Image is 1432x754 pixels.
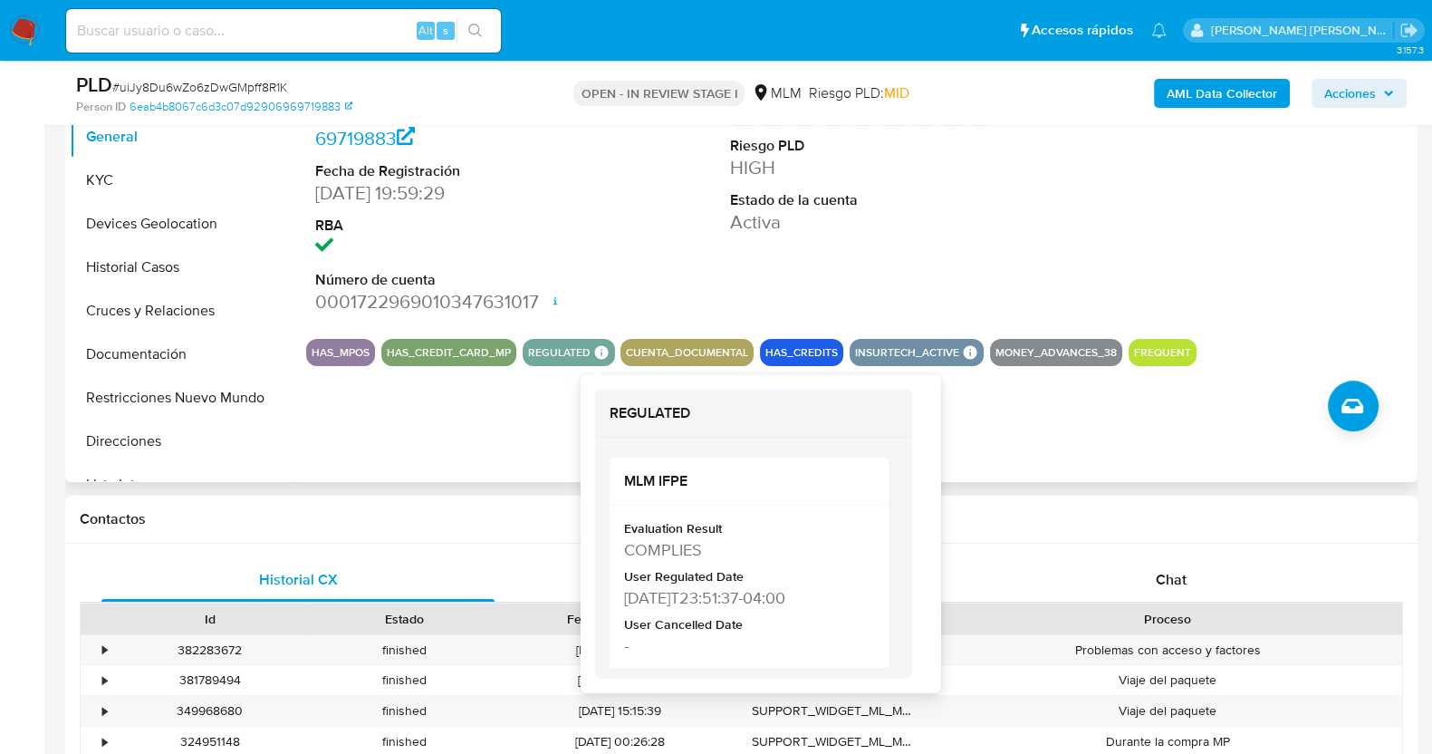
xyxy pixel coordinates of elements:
div: - [624,633,871,656]
dd: [DATE] 19:59:29 [315,180,574,206]
a: Notificaciones [1151,23,1167,38]
button: search-icon [457,18,494,43]
button: Cruces y Relaciones [70,289,296,333]
div: 381789494 [112,665,307,695]
span: Historial CX [259,569,338,590]
input: Buscar usuario o caso... [66,19,501,43]
div: COMPLIES [624,537,871,560]
div: finished [307,665,502,695]
h2: REGULATED [610,404,898,422]
div: Viaje del paquete [934,696,1402,726]
button: Documentación [70,333,296,376]
span: Acciones [1324,79,1376,108]
div: • [102,733,107,750]
button: Lista Interna [70,463,296,507]
h1: Contactos [80,510,1403,528]
dt: Riesgo PLD [730,136,989,156]
button: Historial Casos [70,246,296,289]
span: Chat [1156,569,1187,590]
div: 382283672 [112,635,307,665]
div: 349968680 [112,696,307,726]
dt: RBA [315,216,574,236]
dd: HIGH [730,155,989,180]
span: 3.157.3 [1396,43,1423,57]
div: • [102,642,107,659]
button: Acciones [1312,79,1407,108]
dt: Estado de la cuenta [730,190,989,210]
div: Viaje del paquete [934,665,1402,695]
div: [DATE] 15:39:57 [502,665,739,695]
span: Accesos rápidos [1032,21,1133,40]
b: Person ID [76,99,126,115]
button: General [70,115,296,159]
p: baltazar.cabreradupeyron@mercadolibre.com.mx [1211,22,1394,39]
span: MID [883,82,908,103]
div: Cancelled Regulation [624,663,871,681]
div: [DATE] 15:15:39 [502,696,739,726]
dt: Fecha de Registración [315,161,574,181]
dd: 0001722969010347631017 [315,289,574,314]
button: AML Data Collector [1154,79,1290,108]
div: SUPPORT_WIDGET_ML_MOBILE [739,696,934,726]
div: Problemas con acceso y factores [934,635,1402,665]
div: 2023-03-24T23:51:37-04:00 [624,585,871,608]
b: AML Data Collector [1167,79,1277,108]
span: Riesgo PLD: [808,83,908,103]
div: User Regulated Date [624,568,871,586]
button: KYC [70,159,296,202]
div: Estado [320,610,489,628]
div: • [102,702,107,720]
button: Direcciones [70,420,296,463]
button: Devices Geolocation [70,202,296,246]
dd: Activa [730,209,989,235]
div: User Cancelled Date [624,615,871,633]
div: Id [125,610,294,628]
span: s [443,22,448,39]
dt: Número de cuenta [315,270,574,290]
div: • [102,672,107,689]
div: Proceso [947,610,1389,628]
div: MLM [752,83,801,103]
b: PLD [76,70,112,99]
span: # uiJy8Du6wZo6zDwGMpff8R1K [112,78,287,96]
a: 6eab4b8067c6d3c07d92906969719883 [130,99,352,115]
span: Alt [418,22,433,39]
p: OPEN - IN REVIEW STAGE I [573,81,745,106]
h2: MLM IFPE [624,472,875,490]
div: finished [307,635,502,665]
div: finished [307,696,502,726]
div: Evaluation Result [624,520,871,538]
div: [DATE] 09:53:35 [502,635,739,665]
button: Restricciones Nuevo Mundo [70,376,296,420]
a: Salir [1399,21,1418,40]
a: 6eab4b8067c6d3c07d92906969719883 [315,100,572,151]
